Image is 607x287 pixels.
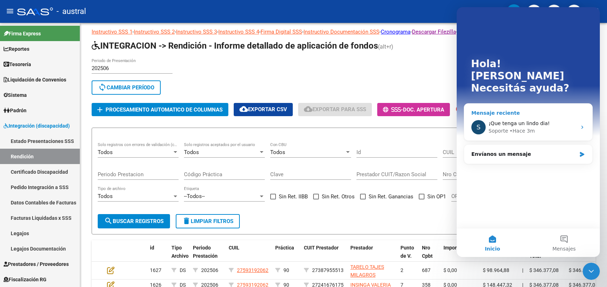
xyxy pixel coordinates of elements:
span: Buscar registros [104,218,164,224]
span: 27593192062 [237,267,268,273]
datatable-header-cell: Tipo Archivo [169,240,190,272]
datatable-header-cell: Nro Cpbt [419,240,441,272]
button: Cambiar Período [92,80,161,95]
span: - [383,107,403,113]
span: Todos [184,149,199,155]
span: Cambiar Período [98,84,154,91]
span: Sistema [4,91,27,99]
button: Exportar CSV [234,103,293,116]
span: Nro Cpbt [422,245,433,259]
span: Tipo Archivo [171,245,189,259]
mat-icon: add [96,105,104,114]
span: Todos [98,193,113,199]
span: 90 [283,267,289,273]
span: 687 [422,267,431,273]
span: | [522,267,523,273]
span: - austral [57,4,86,19]
span: Sin Ret. Ganancias [369,192,413,201]
span: Prestador [350,245,373,251]
span: Doc. Apertura [403,107,444,113]
mat-icon: delete [182,217,191,225]
span: 27387955513 [312,267,344,273]
span: 2 [400,267,403,273]
button: Procesamiento automatico de columnas [92,103,228,116]
span: Todos [270,149,285,155]
span: Procesamiento automatico de columnas [106,107,223,113]
datatable-header-cell: Prestador [348,240,398,272]
span: --Todos-- [184,193,205,199]
span: $ 346.377,08 [529,267,559,273]
datatable-header-cell: CUIT Prestador [301,240,348,272]
span: Sin Ret. Otros [322,192,355,201]
span: Tesorería [4,60,31,68]
span: TARELO TAJES MILAGROS [350,264,384,278]
span: (alt+r) [378,43,393,50]
span: $ 346.377,08 [569,267,598,273]
a: Firma Digital SSS [261,29,302,35]
button: Limpiar filtros [176,214,240,228]
span: Solicitado Total [529,245,553,259]
span: Punto de V. [400,245,414,259]
span: Sin Ret. IIBB [279,192,308,201]
span: 202506 [201,267,218,273]
span: Integración (discapacidad) [4,122,70,130]
span: $ 0,00 [443,267,457,273]
mat-icon: sync [98,83,107,91]
span: Periodo Prestación [193,245,218,259]
span: Firma Express [4,30,41,38]
span: INTEGRACION -> Rendición - Informe detallado de aplicación de fondos [92,41,378,51]
datatable-header-cell: id [147,240,169,272]
span: Liquidación de Convenios [4,76,66,84]
mat-icon: cloud_download [304,105,312,113]
a: Descargar Filezilla [412,29,456,35]
iframe: Intercom live chat [457,7,600,257]
span: Padrón [4,107,26,114]
a: Instructivo SSS 2 [134,29,175,35]
span: Exportar CSV [239,106,287,113]
a: Instructivo SSS 3 [176,29,217,35]
span: Prestadores / Proveedores [4,260,69,268]
span: Sin OP1 [427,192,446,201]
span: id [150,245,154,251]
span: CUIT Prestador [304,245,339,251]
mat-icon: error_outline [455,105,464,113]
button: Exportar para SSS [298,103,372,116]
a: Instructivo SSS 4 [218,29,259,35]
span: $ 98.964,88 [483,267,509,273]
datatable-header-cell: Práctica [272,240,301,272]
datatable-header-cell: Importe Liqu. [441,240,480,272]
span: Importe Liqu. [443,245,474,251]
mat-icon: menu [6,7,14,15]
span: Exportar para SSS [304,106,366,113]
button: Buscar registros [98,214,170,228]
span: Práctica [275,245,294,251]
iframe: Intercom live chat [583,263,600,280]
datatable-header-cell: Periodo Prestación [190,240,226,272]
span: DS [180,267,186,273]
a: Instructivo Documentación SSS [303,29,379,35]
datatable-header-cell: Punto de V. [398,240,419,272]
span: CUIL [229,245,239,251]
div: 1627 [150,266,166,274]
span: Limpiar filtros [182,218,233,224]
a: Cronograma [381,29,411,35]
mat-icon: cloud_download [239,105,248,113]
datatable-header-cell: CUIL [226,240,272,272]
p: - - - - - - - - [92,28,596,36]
span: Fiscalización RG [4,276,47,283]
button: -Doc. Apertura [377,103,450,116]
span: Reportes [4,45,29,53]
a: Instructivo SSS 1 [92,29,132,35]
